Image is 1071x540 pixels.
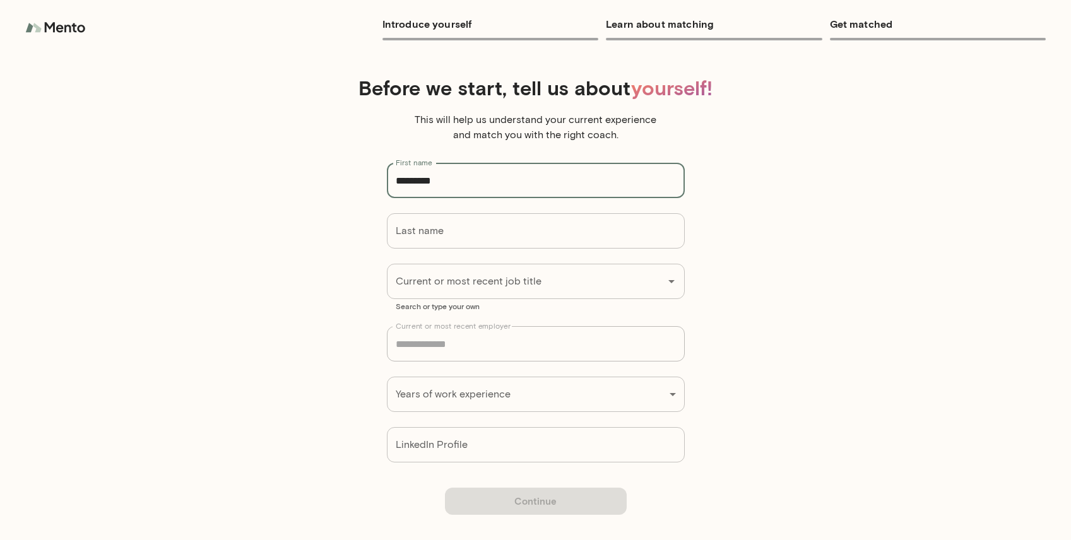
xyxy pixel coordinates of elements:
[396,301,676,311] p: Search or type your own
[410,112,662,143] p: This will help us understand your current experience and match you with the right coach.
[25,15,88,40] img: logo
[606,15,822,33] h6: Learn about matching
[830,15,1046,33] h6: Get matched
[61,76,1010,100] h4: Before we start, tell us about
[382,15,598,33] h6: Introduce yourself
[396,320,511,331] label: Current or most recent employer
[631,75,713,100] span: yourself!
[663,273,680,290] button: Open
[396,157,432,168] label: First name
